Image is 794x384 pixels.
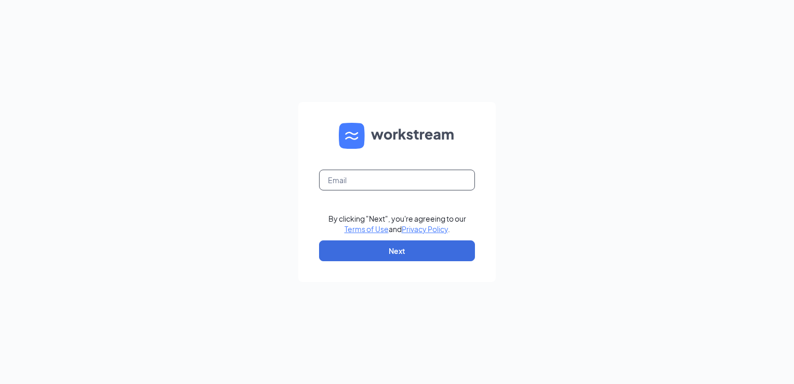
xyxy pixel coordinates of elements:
input: Email [319,170,475,190]
a: Privacy Policy [402,224,448,234]
img: WS logo and Workstream text [339,123,455,149]
a: Terms of Use [345,224,389,234]
div: By clicking "Next", you're agreeing to our and . [328,213,466,234]
button: Next [319,240,475,261]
